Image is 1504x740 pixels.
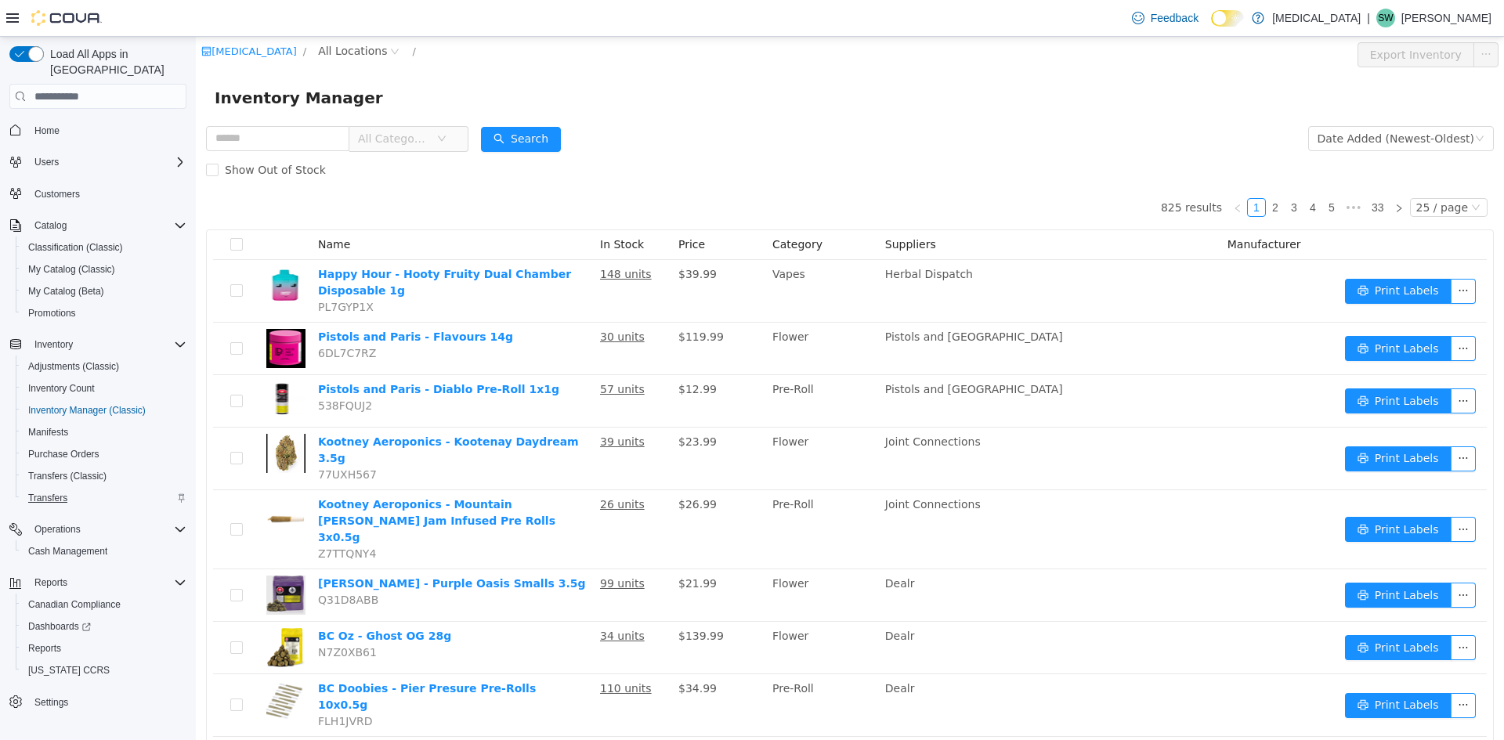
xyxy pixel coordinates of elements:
a: icon: shop[MEDICAL_DATA] [5,9,101,20]
li: 2 [1070,161,1089,180]
img: Cova [31,10,102,26]
u: 39 units [404,399,449,411]
button: icon: ellipsis [1278,5,1303,31]
span: [US_STATE] CCRS [28,664,110,677]
span: Suppliers [689,201,740,214]
span: SW [1378,9,1393,27]
a: My Catalog (Beta) [22,282,110,301]
span: 6DL7C7RZ [122,310,180,323]
a: 1 [1052,162,1069,179]
button: Adjustments (Classic) [16,356,193,377]
a: 5 [1127,162,1144,179]
span: Dashboards [28,620,91,633]
img: BC Doobies - Pier Presure Pre-Rolls 10x0.5g hero shot [70,644,110,683]
u: 99 units [404,540,449,553]
a: Inventory Manager (Classic) [22,401,152,420]
span: My Catalog (Beta) [22,282,186,301]
li: 3 [1089,161,1108,180]
u: 148 units [404,231,456,244]
a: Happy Hour - Hooty Fruity Dual Chamber Disposable 1g [122,231,375,260]
button: Inventory Manager (Classic) [16,399,193,421]
span: 538FQUJ2 [122,363,176,375]
a: Settings [28,693,74,712]
button: icon: ellipsis [1255,598,1280,623]
a: Feedback [1126,2,1205,34]
i: icon: down [1275,166,1285,177]
u: 34 units [404,593,449,605]
u: 26 units [404,461,449,474]
button: Promotions [16,302,193,324]
span: Users [34,156,59,168]
button: icon: ellipsis [1255,242,1280,267]
button: icon: ellipsis [1255,299,1280,324]
span: $34.99 [483,645,521,658]
a: 2 [1071,162,1088,179]
li: 5 [1126,161,1145,180]
button: icon: ellipsis [1255,352,1280,377]
span: Adjustments (Classic) [28,360,119,373]
li: 4 [1108,161,1126,180]
a: Pistols and Paris - Diablo Pre-Roll 1x1g [122,346,363,359]
button: [US_STATE] CCRS [16,659,193,681]
span: $39.99 [483,231,521,244]
a: Transfers [22,489,74,507]
img: Pistols and Paris - Flavours 14g hero shot [70,292,110,331]
button: Customers [3,182,193,205]
span: Purchase Orders [22,445,186,464]
button: Inventory [3,334,193,356]
span: / [216,9,219,20]
img: BC Oz - Ghost OG 28g hero shot [70,591,110,630]
span: Canadian Compliance [22,595,186,614]
li: Next Page [1194,161,1213,180]
span: Canadian Compliance [28,598,121,611]
img: Kootney Aeroponics - Mountain Berry Jam Infused Pre Rolls 3x0.5g hero shot [70,460,110,499]
li: 825 results [965,161,1026,180]
td: Flower [570,391,683,453]
span: $23.99 [483,399,521,411]
a: Adjustments (Classic) [22,357,125,376]
span: Price [483,201,509,214]
img: BC Smalls - Purple Oasis Smalls 3.5g hero shot [70,539,110,578]
span: Pistols and [GEOGRAPHIC_DATA] [689,346,867,359]
span: Pistols and [GEOGRAPHIC_DATA] [689,294,867,306]
i: icon: left [1037,167,1047,176]
a: Classification (Classic) [22,238,129,257]
a: BC Oz - Ghost OG 28g [122,593,255,605]
a: Pistols and Paris - Flavours 14g [122,294,317,306]
td: Pre-Roll [570,338,683,391]
li: 33 [1170,161,1194,180]
button: icon: ellipsis [1255,480,1280,505]
button: Operations [3,518,193,540]
span: Herbal Dispatch [689,231,777,244]
li: Previous Page [1032,161,1051,180]
button: Transfers [16,487,193,509]
button: Reports [28,573,74,592]
td: Flower [570,532,683,585]
u: 110 units [404,645,456,658]
span: Transfers (Classic) [28,470,107,482]
button: Home [3,118,193,141]
span: Classification (Classic) [22,238,186,257]
a: 3 [1090,162,1107,179]
a: Reports [22,639,67,658]
a: Transfers (Classic) [22,467,113,486]
button: icon: ellipsis [1255,656,1280,681]
span: Catalog [34,219,67,232]
i: icon: shop [5,9,16,20]
img: Kootney Aeroponics - Kootenay Daydream 3.5g hero shot [70,397,110,436]
span: Dealr [689,540,719,553]
span: All Locations [122,5,191,23]
span: $139.99 [483,593,528,605]
button: icon: printerPrint Labels [1149,656,1256,681]
span: N7Z0XB61 [122,609,181,622]
td: Pre-Roll [570,453,683,532]
span: Promotions [28,307,76,319]
span: Inventory Manager (Classic) [28,404,146,417]
button: Manifests [16,421,193,443]
span: Promotions [22,304,186,323]
div: Date Added (Newest-Oldest) [1122,90,1278,114]
span: PL7GYP1X [122,264,178,276]
span: Operations [34,523,81,536]
span: Reports [22,639,186,658]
